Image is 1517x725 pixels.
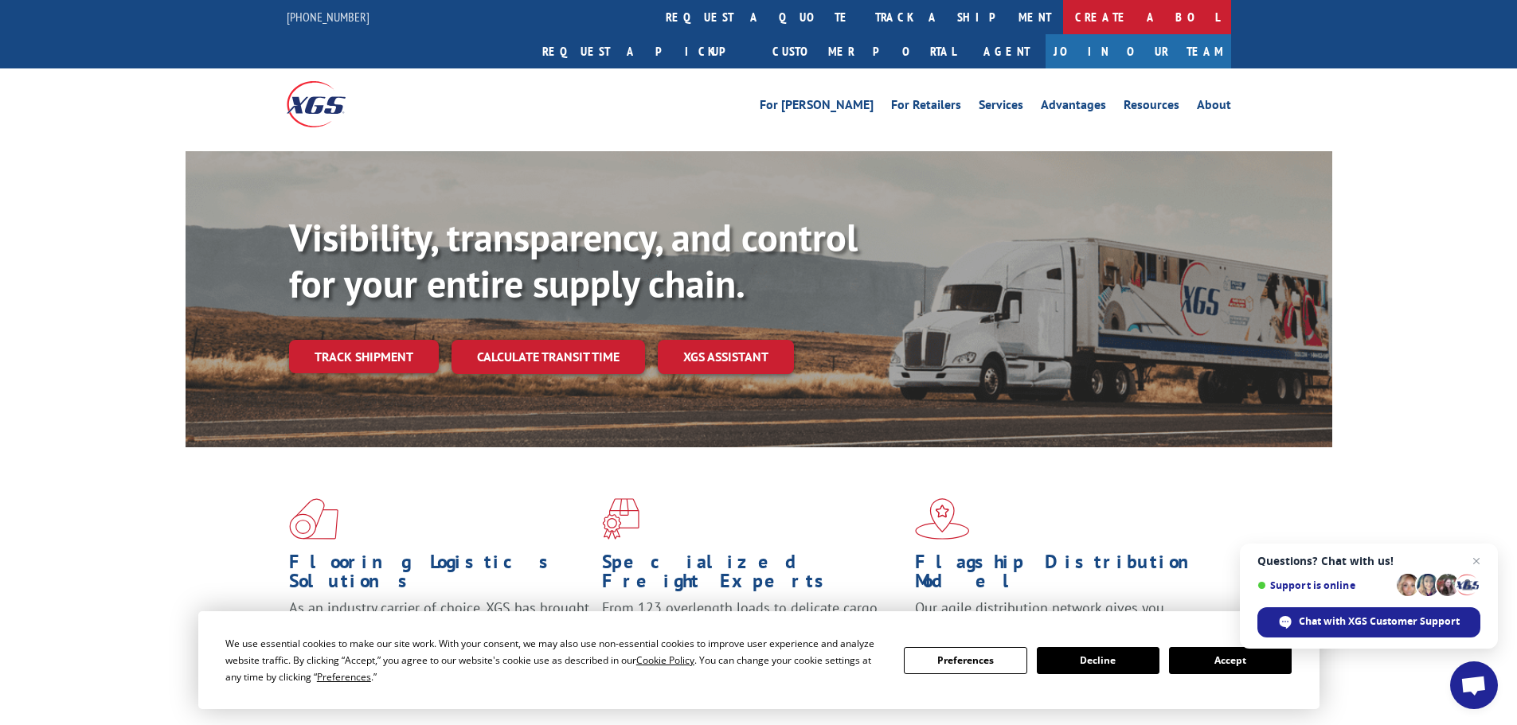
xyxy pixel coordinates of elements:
a: Open chat [1450,661,1498,709]
span: Questions? Chat with us! [1257,555,1480,567]
button: Accept [1169,647,1292,674]
b: Visibility, transparency, and control for your entire supply chain. [289,212,858,308]
span: Support is online [1257,579,1391,591]
a: Advantages [1041,99,1106,116]
a: Request a pickup [530,34,760,68]
span: Chat with XGS Customer Support [1299,614,1460,629]
button: Decline [1037,647,1159,674]
button: Preferences [904,647,1026,674]
img: xgs-icon-flagship-distribution-model-red [915,498,970,540]
a: Customer Portal [760,34,968,68]
a: [PHONE_NUMBER] [287,9,369,25]
span: As an industry carrier of choice, XGS has brought innovation and dedication to flooring logistics... [289,598,589,655]
a: XGS ASSISTANT [658,340,794,374]
p: From 123 overlength loads to delicate cargo, our experienced staff knows the best way to move you... [602,598,903,669]
a: Services [979,99,1023,116]
div: Cookie Consent Prompt [198,611,1320,709]
a: Resources [1124,99,1179,116]
h1: Specialized Freight Experts [602,552,903,598]
span: Our agile distribution network gives you nationwide inventory management on demand. [915,598,1208,636]
a: Track shipment [289,340,439,373]
a: For [PERSON_NAME] [760,99,874,116]
a: Agent [968,34,1046,68]
a: Calculate transit time [452,340,645,374]
img: xgs-icon-total-supply-chain-intelligence-red [289,498,338,540]
div: We use essential cookies to make our site work. With your consent, we may also use non-essential ... [225,635,885,685]
h1: Flooring Logistics Solutions [289,552,590,598]
span: Preferences [317,670,371,684]
span: Chat with XGS Customer Support [1257,607,1480,637]
img: xgs-icon-focused-on-flooring-red [602,498,639,540]
a: Join Our Team [1046,34,1231,68]
h1: Flagship Distribution Model [915,552,1216,598]
a: For Retailers [891,99,961,116]
span: Cookie Policy [636,653,694,667]
a: About [1197,99,1231,116]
